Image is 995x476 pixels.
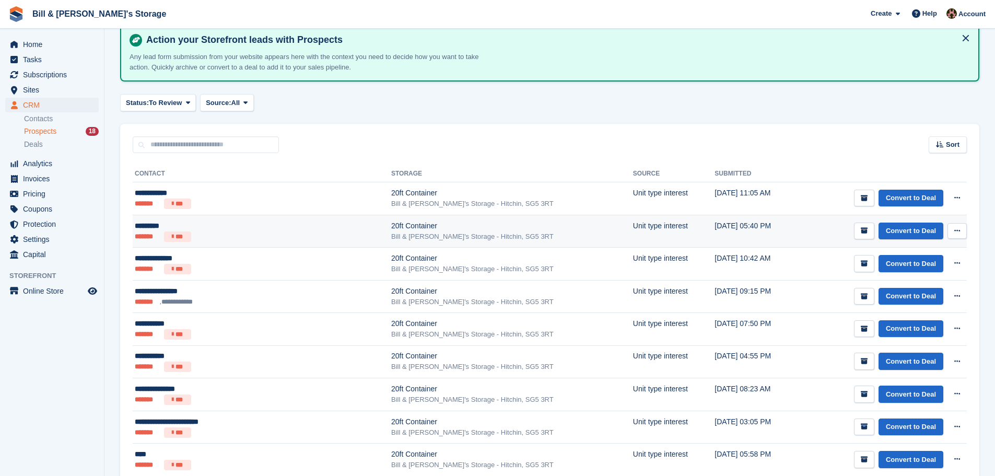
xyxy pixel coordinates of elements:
a: menu [5,83,99,97]
td: [DATE] 08:23 AM [715,378,799,411]
div: Bill & [PERSON_NAME]'s Storage - Hitchin, SG5 3RT [391,231,633,242]
a: menu [5,187,99,201]
div: 20ft Container [391,351,633,362]
td: Unit type interest [633,280,715,312]
div: Bill & [PERSON_NAME]'s Storage - Hitchin, SG5 3RT [391,264,633,274]
a: menu [5,232,99,247]
span: Create [871,8,892,19]
span: Help [922,8,937,19]
a: menu [5,202,99,216]
span: Sort [946,140,959,150]
span: To Review [149,98,182,108]
a: Preview store [86,285,99,297]
td: Unit type interest [633,248,715,281]
a: Convert to Deal [879,419,943,436]
a: menu [5,156,99,171]
td: Unit type interest [633,215,715,248]
a: Bill & [PERSON_NAME]'s Storage [28,5,170,22]
a: Convert to Deal [879,353,943,370]
a: Convert to Deal [879,320,943,338]
a: menu [5,247,99,262]
td: Unit type interest [633,378,715,411]
span: Capital [23,247,86,262]
a: Deals [24,139,99,150]
td: Unit type interest [633,313,715,346]
span: Account [958,9,986,19]
span: Protection [23,217,86,231]
a: menu [5,284,99,298]
a: Prospects 18 [24,126,99,137]
span: Storefront [9,271,104,281]
a: Convert to Deal [879,190,943,207]
span: CRM [23,98,86,112]
img: stora-icon-8386f47178a22dfd0bd8f6a31ec36ba5ce8667c1dd55bd0f319d3a0aa187defe.svg [8,6,24,22]
td: [DATE] 03:05 PM [715,411,799,444]
span: Analytics [23,156,86,171]
p: Any lead form submission from your website appears here with the context you need to decide how y... [130,52,495,72]
div: 20ft Container [391,384,633,394]
th: Source [633,166,715,182]
div: 20ft Container [391,253,633,264]
th: Contact [133,166,391,182]
span: Source: [206,98,231,108]
div: 20ft Container [391,318,633,329]
a: menu [5,217,99,231]
a: menu [5,98,99,112]
td: [DATE] 05:40 PM [715,215,799,248]
div: 20ft Container [391,188,633,199]
div: Bill & [PERSON_NAME]'s Storage - Hitchin, SG5 3RT [391,297,633,307]
td: [DATE] 09:15 PM [715,280,799,312]
span: Tasks [23,52,86,67]
h4: Action your Storefront leads with Prospects [142,34,970,46]
td: [DATE] 07:50 PM [715,313,799,346]
td: [DATE] 04:55 PM [715,345,799,378]
span: Sites [23,83,86,97]
span: Home [23,37,86,52]
td: Unit type interest [633,411,715,444]
div: Bill & [PERSON_NAME]'s Storage - Hitchin, SG5 3RT [391,199,633,209]
button: Source: All [200,94,254,111]
a: Convert to Deal [879,386,943,403]
td: Unit type interest [633,345,715,378]
span: Coupons [23,202,86,216]
span: Subscriptions [23,67,86,82]
span: Online Store [23,284,86,298]
a: Contacts [24,114,99,124]
a: Convert to Deal [879,223,943,240]
span: All [231,98,240,108]
a: Convert to Deal [879,255,943,272]
div: Bill & [PERSON_NAME]'s Storage - Hitchin, SG5 3RT [391,427,633,438]
span: Prospects [24,126,56,136]
span: Invoices [23,171,86,186]
div: 20ft Container [391,220,633,231]
td: Unit type interest [633,182,715,215]
div: Bill & [PERSON_NAME]'s Storage - Hitchin, SG5 3RT [391,394,633,405]
div: 20ft Container [391,416,633,427]
a: menu [5,37,99,52]
div: 18 [86,127,99,136]
span: Settings [23,232,86,247]
div: 20ft Container [391,449,633,460]
div: 20ft Container [391,286,633,297]
th: Storage [391,166,633,182]
a: menu [5,171,99,186]
div: Bill & [PERSON_NAME]'s Storage - Hitchin, SG5 3RT [391,329,633,340]
a: menu [5,52,99,67]
td: [DATE] 11:05 AM [715,182,799,215]
div: Bill & [PERSON_NAME]'s Storage - Hitchin, SG5 3RT [391,460,633,470]
div: Bill & [PERSON_NAME]'s Storage - Hitchin, SG5 3RT [391,362,633,372]
a: Convert to Deal [879,288,943,305]
a: Convert to Deal [879,451,943,468]
span: Pricing [23,187,86,201]
td: [DATE] 10:42 AM [715,248,799,281]
span: Status: [126,98,149,108]
span: Deals [24,140,43,149]
a: menu [5,67,99,82]
button: Status: To Review [120,94,196,111]
img: Jack Bottesch [946,8,957,19]
th: Submitted [715,166,799,182]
